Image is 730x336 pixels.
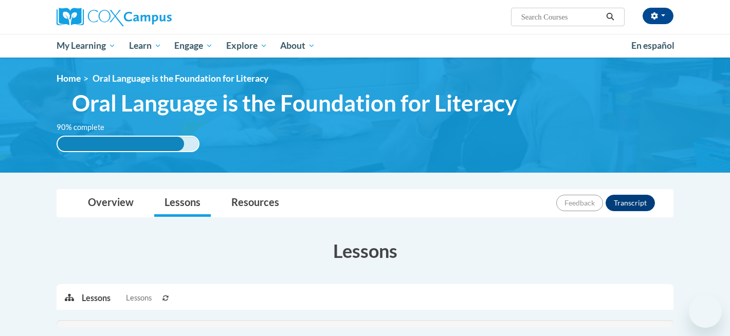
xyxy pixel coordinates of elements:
[274,34,322,58] a: About
[78,190,144,217] a: Overview
[57,8,252,26] a: Cox Campus
[57,8,172,26] img: Cox Campus
[603,11,618,23] button: Search
[606,195,655,211] button: Transcript
[154,190,211,217] a: Lessons
[57,122,116,133] label: 90% complete
[625,35,681,57] a: En español
[556,195,603,211] button: Feedback
[689,295,722,328] iframe: Button to launch messaging window
[58,137,184,151] div: 90% complete
[520,11,603,23] input: Search Courses
[57,238,673,264] h3: Lessons
[643,8,673,24] button: Account Settings
[41,34,689,58] div: Main menu
[82,292,111,304] p: Lessons
[168,34,220,58] a: Engage
[93,73,268,84] span: Oral Language is the Foundation for Literacy
[57,40,116,52] span: My Learning
[72,89,517,117] span: Oral Language is the Foundation for Literacy
[126,292,152,304] span: Lessons
[50,34,122,58] a: My Learning
[129,40,161,52] span: Learn
[174,40,213,52] span: Engage
[280,40,315,52] span: About
[122,34,168,58] a: Learn
[221,190,289,217] a: Resources
[631,40,674,51] span: En español
[220,34,274,58] a: Explore
[57,73,81,84] a: Home
[226,40,267,52] span: Explore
